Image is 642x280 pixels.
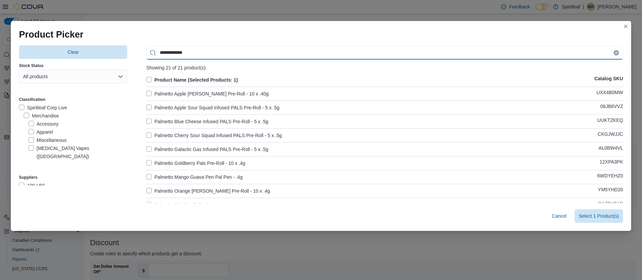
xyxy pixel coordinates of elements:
p: YM5YHD20 [598,187,623,195]
label: Tobacco ([GEOGRAPHIC_DATA]) [28,160,108,169]
label: Palmetto PAL Pre-Roll - 1 x .4g [146,201,220,209]
label: Palmetto Mango Guava Pen Pal Pen - .4g [146,173,243,181]
label: Apparel [28,128,53,136]
label: Suppliers [19,175,38,180]
p: 12XPA3PK [600,159,623,167]
label: Palmetto Blue Cheese Infused PALS Pre-Roll - 5 x .5g [146,117,268,126]
label: Palmetto Orange [PERSON_NAME] Pre-Roll - 10 x .4g [146,187,270,195]
label: Stock Status [19,63,44,68]
label: Palmetto Apple Sour Squad Infused PALS Pre-Roll - 5 x .5g [146,104,279,112]
p: 6WDYEHZ0 [597,173,623,181]
p: 06JB6VVZ [600,104,623,112]
label: Accessory [28,120,59,128]
label: Classification [19,97,45,102]
label: Palmetto Goldberry Pals Pre-Roll - 10 x .4g [146,159,245,167]
label: 100 LBS [19,181,45,190]
button: Cancel [549,209,569,223]
span: Clear [67,49,79,56]
label: Spiritleaf Corp Live [19,104,67,112]
button: Select 1 Product(s) [575,209,623,223]
span: Cancel [552,213,567,219]
label: Palmetto Apple [PERSON_NAME] Pre-Roll - 10 x .40g [146,90,269,98]
label: Miscellaneous [28,136,67,144]
button: Clear input [614,50,619,56]
p: UXX4B0MW [596,90,623,98]
p: UUKTZKEQ [597,117,623,126]
span: Select 1 Product(s) [579,213,619,219]
p: CKGJWJJC [598,131,623,139]
h1: Product Picker [19,29,84,40]
label: [MEDICAL_DATA] Vapes ([GEOGRAPHIC_DATA]) [28,144,127,160]
p: QAZBVB1D [598,201,623,209]
label: Product Name (Selected Products: 1) [146,76,238,84]
input: Use aria labels when no actual label is in use [146,46,623,60]
button: Closes this modal window [622,22,630,30]
p: Catalog SKU [594,76,623,84]
label: Merchandise [24,112,59,120]
label: Palmetto Galactic Gas Infused PALS Pre-Roll - 5 x .5g [146,145,268,153]
label: Palmetto Cherry Sour Squad Infused PALS Pre-Roll - 5 x .5g [146,131,282,139]
button: All products [19,70,127,83]
button: Clear [19,45,127,59]
p: AL0BW4VL [599,145,623,153]
div: Showing 21 of 21 product(s) [146,65,623,70]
